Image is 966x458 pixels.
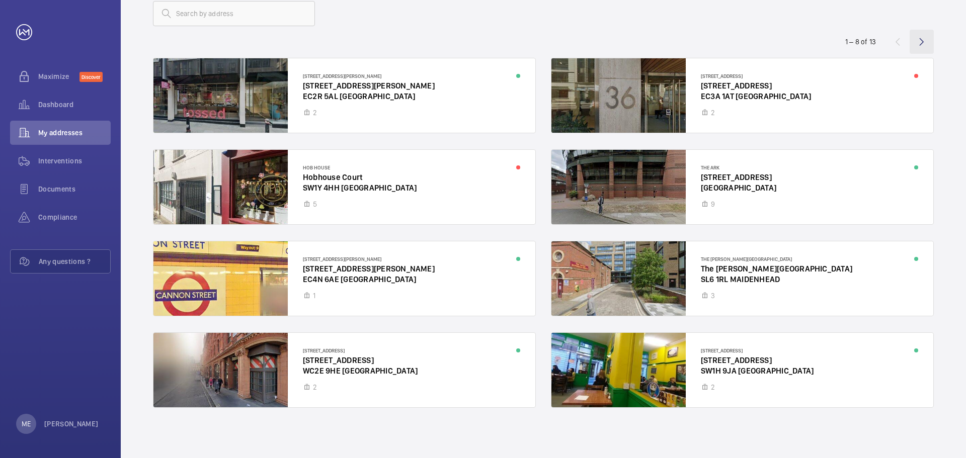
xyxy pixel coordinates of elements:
[39,256,110,266] span: Any questions ?
[79,72,103,82] span: Discover
[38,156,111,166] span: Interventions
[38,212,111,222] span: Compliance
[22,419,31,429] p: ME
[153,1,315,26] input: Search by address
[38,71,79,81] span: Maximize
[845,37,876,47] div: 1 – 8 of 13
[38,100,111,110] span: Dashboard
[38,128,111,138] span: My addresses
[44,419,99,429] p: [PERSON_NAME]
[38,184,111,194] span: Documents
